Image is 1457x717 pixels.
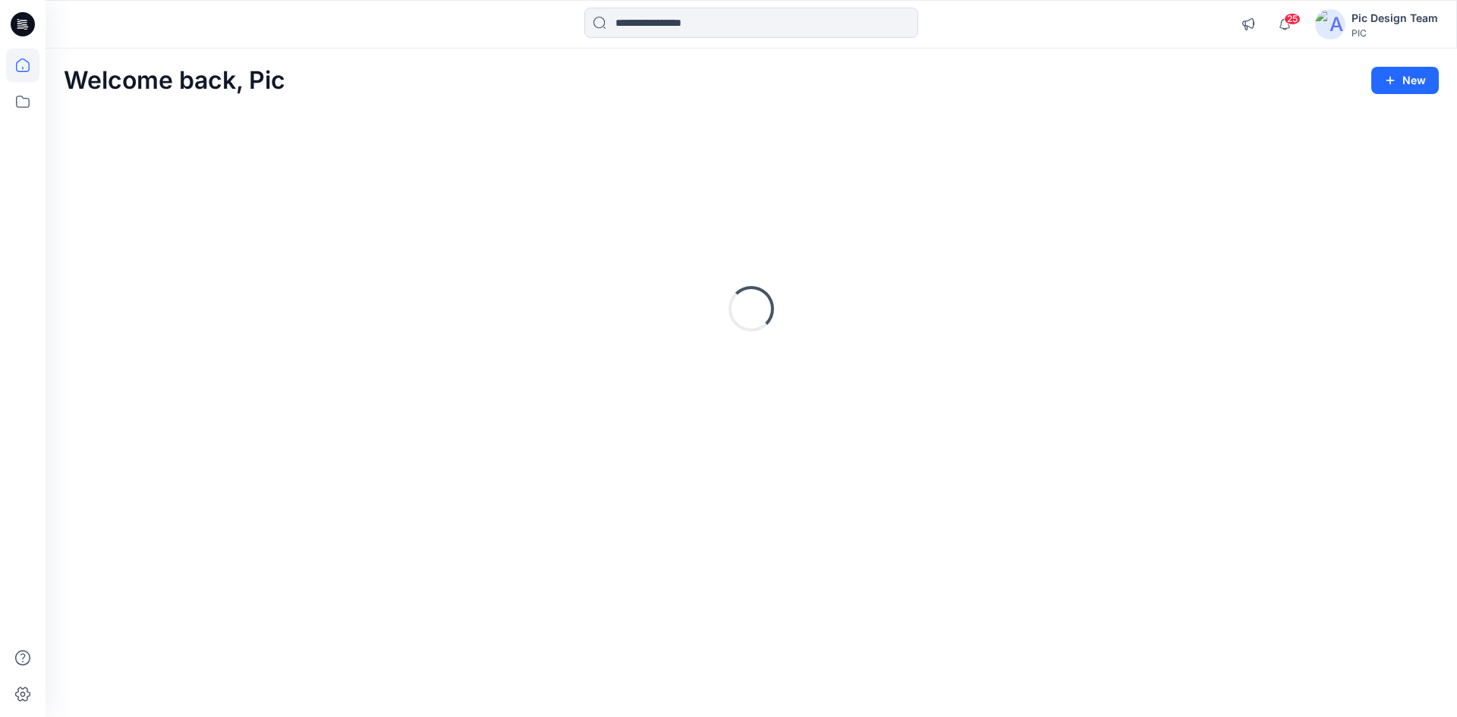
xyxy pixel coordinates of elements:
[1352,27,1438,39] div: PIC
[1315,9,1345,39] img: avatar
[1284,13,1301,25] span: 25
[1371,67,1439,94] button: New
[64,67,285,95] h2: Welcome back, Pic
[1352,9,1438,27] div: Pic Design Team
